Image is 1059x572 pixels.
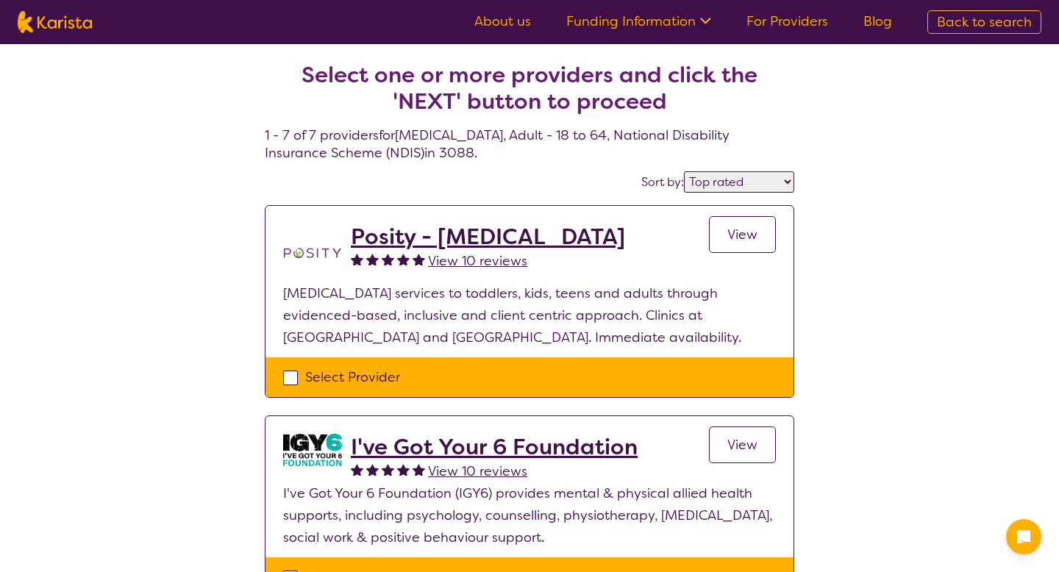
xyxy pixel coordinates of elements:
[282,62,777,115] h2: Select one or more providers and click the 'NEXT' button to proceed
[366,463,379,476] img: fullstar
[283,482,776,548] p: I've Got Your 6 Foundation (IGY6) provides mental & physical allied health supports, including ps...
[746,12,828,30] a: For Providers
[709,216,776,253] a: View
[283,224,342,282] img: t1bslo80pcylnzwjhndq.png
[351,253,363,265] img: fullstar
[351,434,638,460] a: I've Got Your 6 Foundation
[413,253,425,265] img: fullstar
[283,282,776,348] p: [MEDICAL_DATA] services to toddlers, kids, teens and adults through evidenced-based, inclusive an...
[397,463,410,476] img: fullstar
[18,11,92,33] img: Karista logo
[863,12,892,30] a: Blog
[927,10,1041,34] a: Back to search
[428,252,527,270] span: View 10 reviews
[727,226,757,243] span: View
[727,436,757,454] span: View
[428,460,527,482] a: View 10 reviews
[428,462,527,480] span: View 10 reviews
[382,463,394,476] img: fullstar
[413,463,425,476] img: fullstar
[283,434,342,466] img: aw0qclyvxjfem2oefjis.jpg
[641,174,684,190] label: Sort by:
[382,253,394,265] img: fullstar
[428,250,527,272] a: View 10 reviews
[474,12,531,30] a: About us
[937,13,1032,31] span: Back to search
[709,426,776,463] a: View
[265,26,794,162] h4: 1 - 7 of 7 providers for [MEDICAL_DATA] , Adult - 18 to 64 , National Disability Insurance Scheme...
[566,12,711,30] a: Funding Information
[351,463,363,476] img: fullstar
[351,224,625,250] a: Posity - [MEDICAL_DATA]
[366,253,379,265] img: fullstar
[397,253,410,265] img: fullstar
